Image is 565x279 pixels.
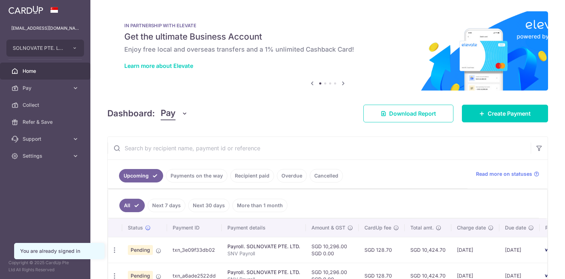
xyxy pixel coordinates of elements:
[476,170,532,178] span: Read more on statuses
[23,135,69,143] span: Support
[476,170,539,178] a: Read more on statuses
[410,224,434,231] span: Total amt.
[148,199,185,212] a: Next 7 days
[119,169,163,182] a: Upcoming
[23,118,69,126] span: Refer & Save
[230,169,274,182] a: Recipient paid
[124,23,531,28] p: IN PARTNERSHIP WITH ELEVATE
[311,224,345,231] span: Amount & GST
[310,169,343,182] a: Cancelled
[107,107,155,120] h4: Dashboard:
[166,169,227,182] a: Payments on the way
[11,25,79,32] p: [EMAIL_ADDRESS][DOMAIN_NAME]
[222,219,306,237] th: Payment details
[13,45,65,52] span: SOLNOVATE PTE. LTD.
[124,31,531,42] h5: Get the ultimate Business Account
[363,105,453,122] a: Download Report
[451,237,499,263] td: [DATE]
[161,107,188,120] button: Pay
[227,250,300,257] p: SNV Payroll
[364,224,391,231] span: CardUp fee
[6,40,84,57] button: SOLNOVATE PTE. LTD.
[542,246,556,254] img: Bank Card
[499,237,540,263] td: [DATE]
[462,105,548,122] a: Create Payment
[23,152,69,159] span: Settings
[488,109,531,118] span: Create Payment
[128,224,143,231] span: Status
[20,248,99,255] div: You are already signed in
[107,11,548,91] img: Renovation banner
[167,237,222,263] td: txn_3e09f33db02
[167,219,222,237] th: Payment ID
[108,137,531,159] input: Search by recipient name, payment id or reference
[8,6,43,14] img: CardUp
[227,243,300,250] div: Payroll. SOLNOVATE PTE. LTD.
[128,245,153,255] span: Pending
[227,269,300,276] div: Payroll. SOLNOVATE PTE. LTD.
[124,45,531,54] h6: Enjoy free local and overseas transfers and a 1% unlimited Cashback Card!
[505,224,526,231] span: Due date
[232,199,287,212] a: More than 1 month
[161,107,176,120] span: Pay
[23,101,69,109] span: Collect
[119,199,145,212] a: All
[405,237,451,263] td: SGD 10,424.70
[457,224,486,231] span: Charge date
[23,85,69,92] span: Pay
[277,169,307,182] a: Overdue
[23,68,69,75] span: Home
[188,199,230,212] a: Next 30 days
[389,109,436,118] span: Download Report
[359,237,405,263] td: SGD 128.70
[306,237,359,263] td: SGD 10,296.00 SGD 0.00
[124,62,193,69] a: Learn more about Elevate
